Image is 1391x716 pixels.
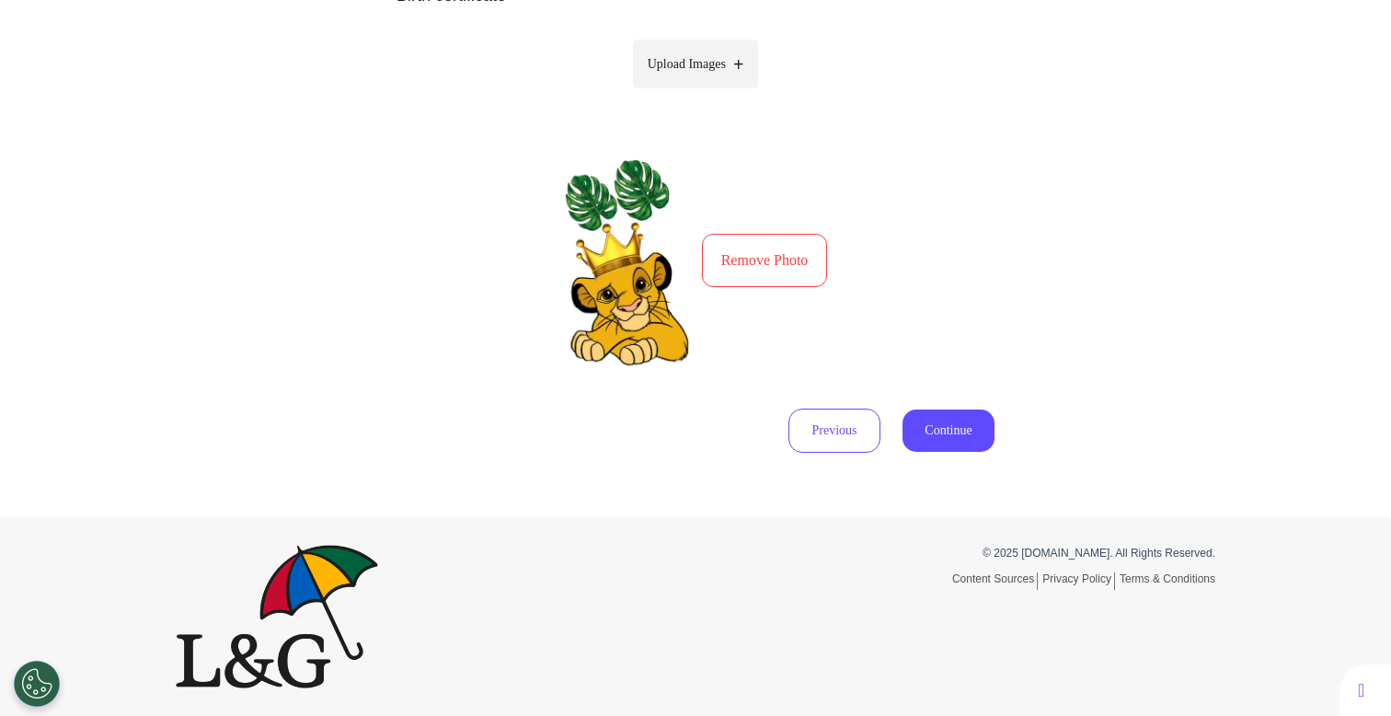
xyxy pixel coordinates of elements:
[176,545,378,688] img: Spectrum.Life logo
[564,142,691,367] img: Preview 1
[952,572,1038,590] a: Content Sources
[709,545,1215,561] p: © 2025 [DOMAIN_NAME]. All Rights Reserved.
[702,234,828,287] button: Remove Photo
[902,410,994,452] button: Continue
[788,409,880,453] button: Previous
[1042,572,1115,590] a: Privacy Policy
[648,54,726,74] span: Upload Images
[1120,572,1215,585] a: Terms & Conditions
[14,661,60,707] button: Open Preferences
